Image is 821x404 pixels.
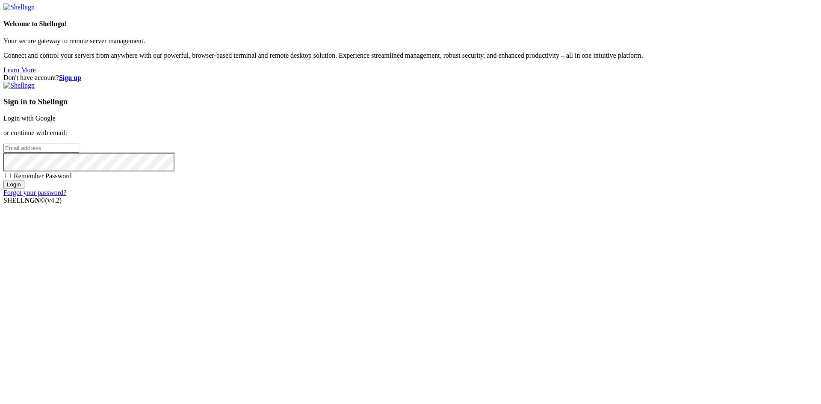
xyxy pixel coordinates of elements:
[5,173,11,178] input: Remember Password
[25,197,40,204] b: NGN
[3,144,79,153] input: Email address
[3,52,818,59] p: Connect and control your servers from anywhere with our powerful, browser-based terminal and remo...
[45,197,62,204] span: 4.2.0
[3,37,818,45] p: Your secure gateway to remote server management.
[14,172,72,180] span: Remember Password
[3,20,818,28] h4: Welcome to Shellngn!
[3,82,35,89] img: Shellngn
[3,189,66,196] a: Forgot your password?
[3,129,818,137] p: or continue with email:
[3,74,818,82] div: Don't have account?
[3,97,818,106] h3: Sign in to Shellngn
[3,3,35,11] img: Shellngn
[59,74,81,81] a: Sign up
[3,197,62,204] span: SHELL ©
[3,180,24,189] input: Login
[3,66,36,74] a: Learn More
[3,115,56,122] a: Login with Google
